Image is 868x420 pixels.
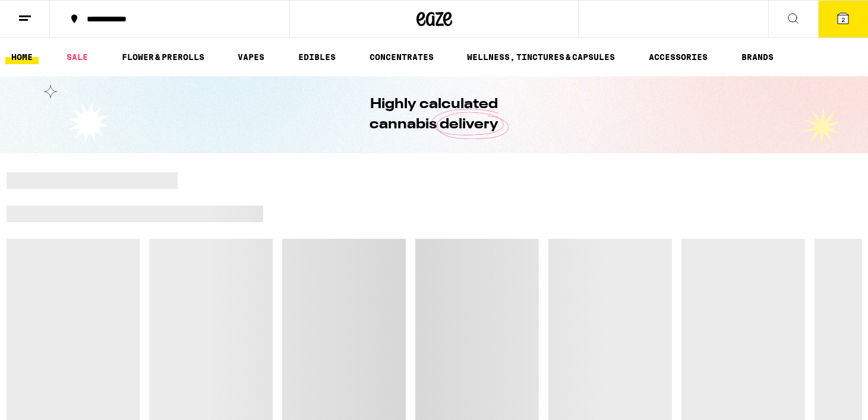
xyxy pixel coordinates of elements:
[336,94,532,135] h1: Highly calculated cannabis delivery
[61,50,94,64] a: SALE
[232,50,270,64] a: VAPES
[364,50,440,64] a: CONCENTRATES
[116,50,210,64] a: FLOWER & PREROLLS
[292,50,342,64] a: EDIBLES
[841,16,845,23] span: 2
[5,50,39,64] a: HOME
[736,50,779,64] a: BRANDS
[643,50,714,64] a: ACCESSORIES
[818,1,868,37] button: 2
[461,50,621,64] a: WELLNESS, TINCTURES & CAPSULES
